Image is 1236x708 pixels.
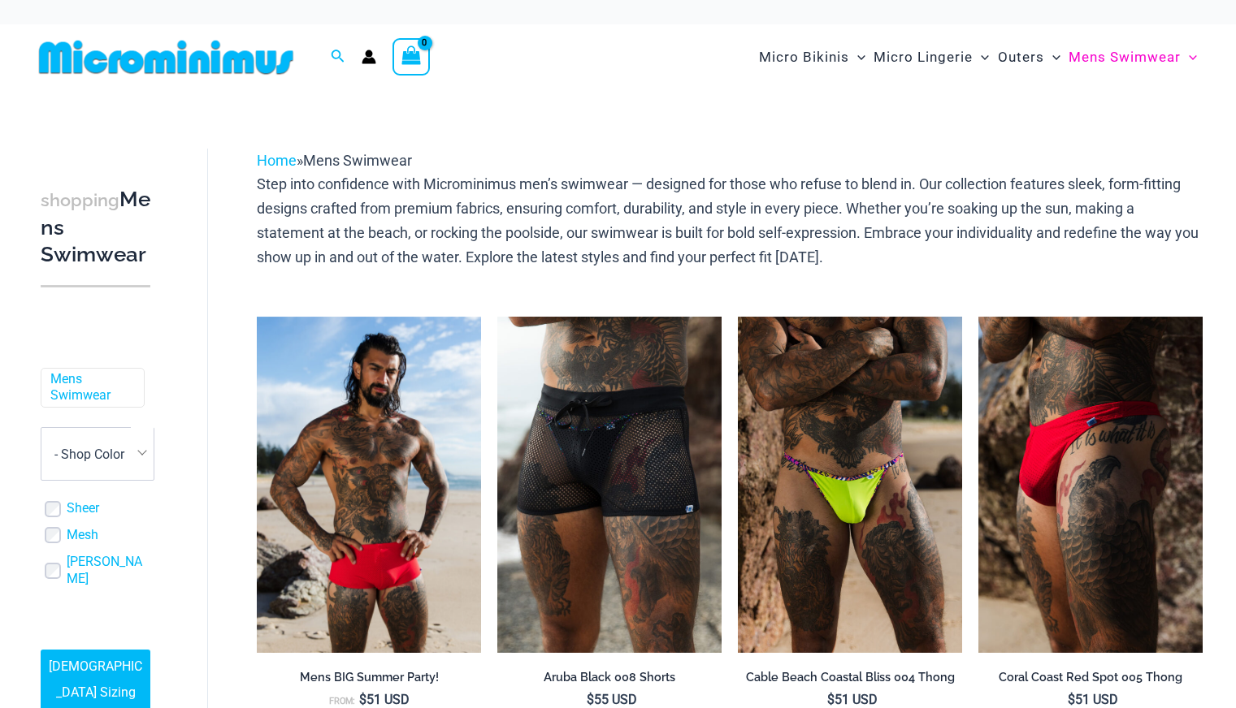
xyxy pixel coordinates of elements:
span: - Shop Color [41,427,154,481]
span: Menu Toggle [849,37,865,78]
span: Menu Toggle [1044,37,1060,78]
a: Cable Beach Coastal Bliss 004 Thong 04Cable Beach Coastal Bliss 004 Thong 05Cable Beach Coastal B... [738,317,962,653]
span: $ [359,692,366,707]
bdi: 51 USD [827,692,878,707]
a: Search icon link [331,47,345,67]
img: MM SHOP LOGO FLAT [33,39,300,76]
img: Coral Coast Red Spot 005 Thong 11 [978,317,1203,653]
a: OutersMenu ToggleMenu Toggle [994,32,1065,82]
a: Micro LingerieMenu ToggleMenu Toggle [870,32,993,82]
nav: Site Navigation [752,30,1203,84]
h2: Mens BIG Summer Party! [257,670,481,685]
span: $ [587,692,594,707]
img: Bondi Red Spot 007 Trunks 06 [257,317,481,653]
a: Aruba Black 008 Shorts 01Aruba Black 008 Shorts 02Aruba Black 008 Shorts 02 [497,317,722,653]
span: Outers [998,37,1044,78]
span: - Shop Color [54,447,124,462]
span: From: [329,696,355,706]
span: shopping [41,190,119,210]
a: Mens BIG Summer Party! [257,670,481,691]
a: Sheer [67,500,99,517]
span: Micro Lingerie [874,37,973,78]
span: Menu Toggle [1181,37,1197,78]
img: Cable Beach Coastal Bliss 004 Thong 04 [738,317,962,653]
span: » [257,152,412,169]
bdi: 51 USD [1068,692,1118,707]
span: Mens Swimwear [303,152,412,169]
span: Mens Swimwear [1069,37,1181,78]
h3: Mens Swimwear [41,186,150,269]
span: $ [1068,692,1075,707]
a: Mesh [67,527,98,544]
h2: Aruba Black 008 Shorts [497,670,722,685]
a: Aruba Black 008 Shorts [497,670,722,691]
a: Account icon link [362,50,376,64]
a: Cable Beach Coastal Bliss 004 Thong [738,670,962,691]
a: View Shopping Cart, empty [392,38,430,76]
a: Coral Coast Red Spot 005 Thong [978,670,1203,691]
bdi: 55 USD [587,692,637,707]
img: Aruba Black 008 Shorts 01 [497,317,722,653]
span: Micro Bikinis [759,37,849,78]
p: Step into confidence with Microminimus men’s swimwear — designed for those who refuse to blend in... [257,172,1203,269]
h2: Cable Beach Coastal Bliss 004 Thong [738,670,962,685]
a: Mens Swimwear [50,371,132,405]
a: Micro BikinisMenu ToggleMenu Toggle [755,32,870,82]
h2: Coral Coast Red Spot 005 Thong [978,670,1203,685]
span: Menu Toggle [973,37,989,78]
a: Coral Coast Red Spot 005 Thong 11Coral Coast Red Spot 005 Thong 12Coral Coast Red Spot 005 Thong 12 [978,317,1203,653]
a: Bondi Red Spot 007 Trunks 06Bondi Red Spot 007 Trunks 11Bondi Red Spot 007 Trunks 11 [257,317,481,653]
span: $ [827,692,835,707]
a: [PERSON_NAME] [67,554,150,588]
bdi: 51 USD [359,692,410,707]
a: Mens SwimwearMenu ToggleMenu Toggle [1065,32,1201,82]
a: Home [257,152,297,169]
span: - Shop Color [41,428,154,480]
